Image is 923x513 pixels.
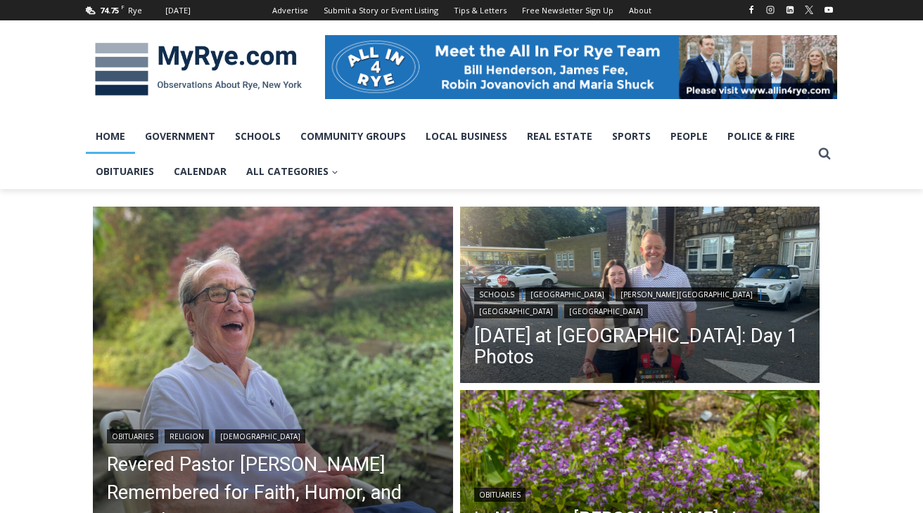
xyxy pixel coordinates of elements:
a: Local Business [416,119,517,154]
a: Home [86,119,135,154]
a: Religion [165,429,209,443]
a: Sports [602,119,661,154]
img: (PHOTO: Henry arrived for his first day of Kindergarten at Midland Elementary School. He likes cu... [460,207,820,387]
div: Rye [128,4,142,17]
a: Schools [474,287,519,301]
a: Obituaries [86,154,164,189]
a: [GEOGRAPHIC_DATA] [526,287,609,301]
a: Linkedin [782,1,798,18]
a: [GEOGRAPHIC_DATA] [564,304,648,318]
a: Instagram [762,1,779,18]
a: [DEMOGRAPHIC_DATA] [215,429,305,443]
a: [GEOGRAPHIC_DATA] [474,304,558,318]
a: Calendar [164,154,236,189]
a: All Categories [236,154,348,189]
a: Obituaries [474,488,526,502]
a: Read More First Day of School at Rye City Schools: Day 1 Photos [460,207,820,387]
button: View Search Form [812,141,837,167]
nav: Primary Navigation [86,119,812,190]
img: MyRye.com [86,33,311,106]
a: YouTube [820,1,837,18]
a: Facebook [743,1,760,18]
div: | | [107,427,439,443]
div: | | | | [474,285,806,318]
a: [PERSON_NAME][GEOGRAPHIC_DATA] [616,287,758,301]
span: 74.75 [100,5,119,15]
a: Schools [225,119,291,154]
a: People [661,119,718,154]
a: Police & Fire [718,119,805,154]
div: [DATE] [165,4,191,17]
a: X [801,1,817,18]
a: Government [135,119,225,154]
a: [DATE] at [GEOGRAPHIC_DATA]: Day 1 Photos [474,325,806,368]
span: All Categories [246,164,338,179]
a: Obituaries [107,429,158,443]
a: Community Groups [291,119,416,154]
span: F [121,3,125,11]
img: All in for Rye [325,35,837,98]
a: Real Estate [517,119,602,154]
